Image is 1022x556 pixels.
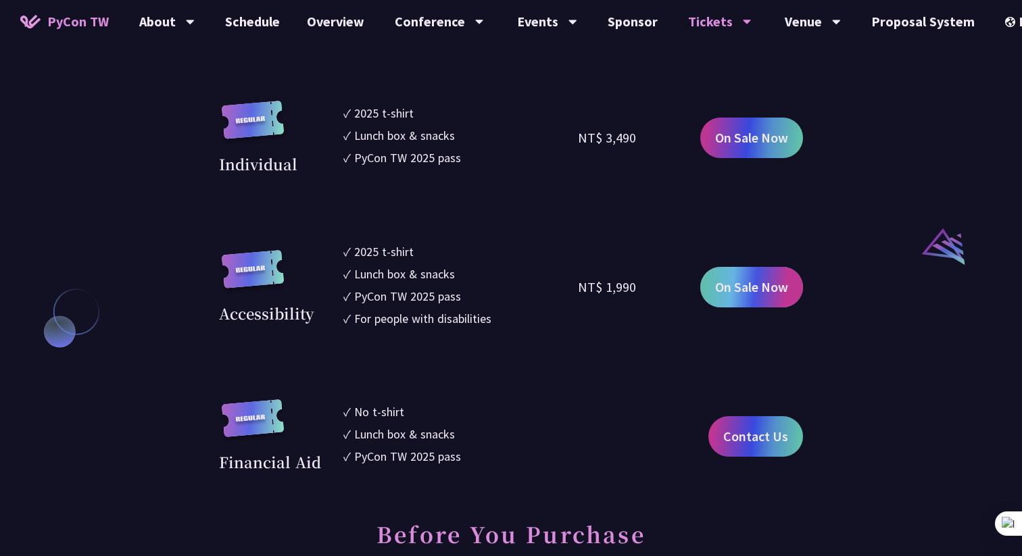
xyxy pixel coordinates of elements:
div: 2025 t-shirt [354,104,414,122]
li: ✓ [343,425,578,443]
li: ✓ [343,243,578,261]
span: On Sale Now [715,277,788,297]
div: Individual [219,153,297,175]
div: Lunch box & snacks [354,265,455,283]
div: PyCon TW 2025 pass [354,287,461,305]
li: ✓ [343,104,578,122]
div: Financial Aid [219,451,321,473]
li: ✓ [343,265,578,283]
img: regular.8f272d9.svg [219,101,287,153]
span: Contact Us [723,426,788,447]
div: NT$ 3,490 [578,128,636,148]
img: Home icon of PyCon TW 2025 [20,15,41,28]
div: No t-shirt [354,403,404,421]
img: regular.8f272d9.svg [219,399,287,451]
a: On Sale Now [700,267,803,307]
img: Locale Icon [1005,17,1019,27]
div: For people with disabilities [354,309,491,328]
div: Lunch box & snacks [354,425,455,443]
li: ✓ [343,287,578,305]
li: ✓ [343,309,578,328]
div: Accessibility [219,302,314,324]
div: NT$ 1,990 [578,277,636,297]
li: ✓ [343,149,578,167]
span: On Sale Now [715,128,788,148]
div: PyCon TW 2025 pass [354,447,461,465]
a: Contact Us [708,416,803,457]
a: On Sale Now [700,118,803,158]
li: ✓ [343,447,578,465]
div: 2025 t-shirt [354,243,414,261]
div: Lunch box & snacks [354,126,455,145]
li: ✓ [343,126,578,145]
a: PyCon TW [7,5,122,39]
img: regular.8f272d9.svg [219,250,287,302]
span: PyCon TW [47,11,109,32]
li: ✓ [343,403,578,421]
div: PyCon TW 2025 pass [354,149,461,167]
